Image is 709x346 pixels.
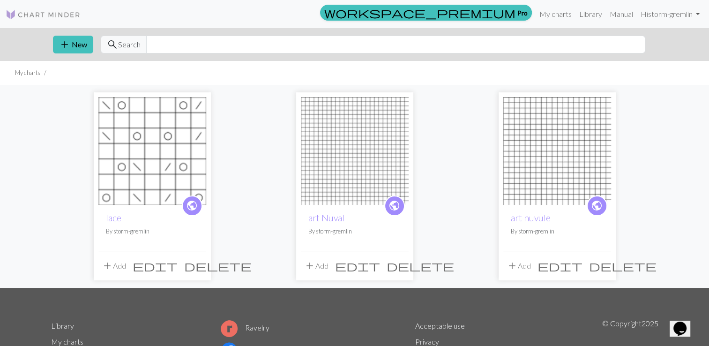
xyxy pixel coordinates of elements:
[586,257,660,275] button: Delete
[98,145,206,154] a: lace
[536,5,575,23] a: My charts
[221,320,238,337] img: Ravelry logo
[186,196,198,215] i: public
[98,257,129,275] button: Add
[181,257,255,275] button: Delete
[534,257,586,275] button: Edit
[51,337,83,346] a: My charts
[107,38,118,51] span: search
[537,259,582,272] span: edit
[388,198,400,213] span: public
[106,212,121,223] a: lace
[59,38,70,51] span: add
[320,5,532,21] a: Pro
[415,321,465,330] a: Acceptable use
[503,257,534,275] button: Add
[387,259,454,272] span: delete
[102,259,113,272] span: add
[182,196,202,216] a: public
[98,97,206,205] img: lace
[384,196,405,216] a: public
[589,259,657,272] span: delete
[186,198,198,213] span: public
[415,337,439,346] a: Privacy
[221,323,269,332] a: Ravelry
[324,6,515,19] span: workspace_premium
[106,227,199,236] p: By storm-gremlin
[184,259,252,272] span: delete
[301,145,409,154] a: art Nuval
[503,145,611,154] a: art nuvule
[304,259,315,272] span: add
[606,5,637,23] a: Manual
[388,196,400,215] i: public
[591,198,603,213] span: public
[53,36,93,53] button: New
[133,259,178,272] span: edit
[511,212,551,223] a: art nuvule
[118,39,141,50] span: Search
[670,308,700,337] iframe: chat widget
[15,68,40,77] li: My charts
[575,5,606,23] a: Library
[129,257,181,275] button: Edit
[587,196,607,216] a: public
[332,257,383,275] button: Edit
[335,259,380,272] span: edit
[308,227,401,236] p: By storm-gremlin
[308,212,344,223] a: art Nuval
[537,260,582,271] i: Edit
[301,257,332,275] button: Add
[591,196,603,215] i: public
[637,5,703,23] a: Historm-gremlin
[511,227,604,236] p: By storm-gremlin
[6,9,81,20] img: Logo
[133,260,178,271] i: Edit
[335,260,380,271] i: Edit
[51,321,74,330] a: Library
[507,259,518,272] span: add
[301,97,409,205] img: art Nuval
[383,257,457,275] button: Delete
[503,97,611,205] img: art nuvule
